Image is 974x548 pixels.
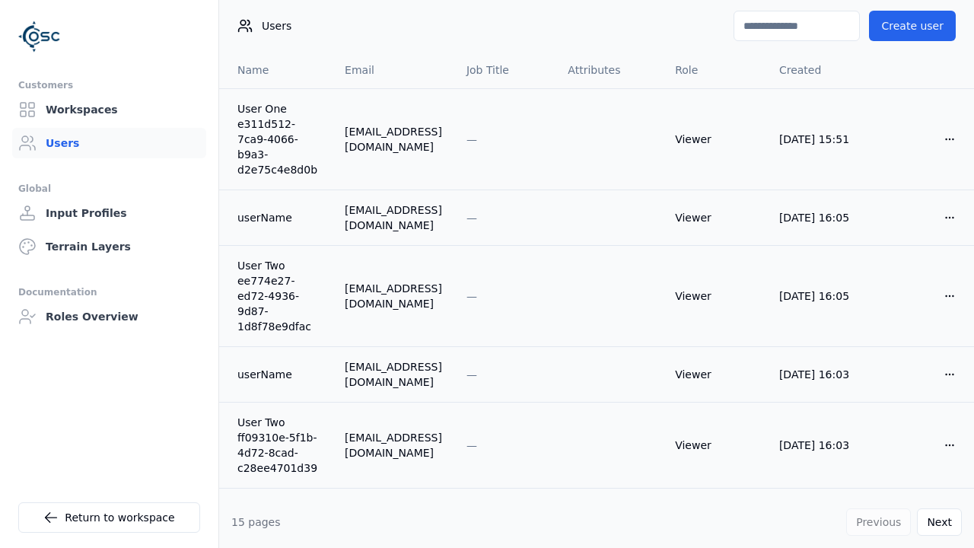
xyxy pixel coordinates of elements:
[675,438,755,453] div: Viewer
[917,508,962,536] button: Next
[237,101,320,177] a: User One e311d512-7ca9-4066-b9a3-d2e75c4e8d0b
[779,210,860,225] div: [DATE] 16:05
[12,301,206,332] a: Roles Overview
[18,283,200,301] div: Documentation
[779,132,860,147] div: [DATE] 15:51
[345,124,442,155] div: [EMAIL_ADDRESS][DOMAIN_NAME]
[12,231,206,262] a: Terrain Layers
[555,52,663,88] th: Attributes
[466,368,477,381] span: —
[466,439,477,451] span: —
[18,15,61,58] img: Logo
[237,210,320,225] a: userName
[231,516,281,528] span: 15 pages
[237,258,320,334] a: User Two ee774e27-ed72-4936-9d87-1d8f78e9dfac
[675,210,755,225] div: Viewer
[333,52,454,88] th: Email
[345,281,442,311] div: [EMAIL_ADDRESS][DOMAIN_NAME]
[345,359,442,390] div: [EMAIL_ADDRESS][DOMAIN_NAME]
[345,202,442,233] div: [EMAIL_ADDRESS][DOMAIN_NAME]
[237,415,320,476] a: User Two ff09310e-5f1b-4d72-8cad-c28ee4701d39
[675,288,755,304] div: Viewer
[779,438,860,453] div: [DATE] 16:03
[675,132,755,147] div: Viewer
[12,198,206,228] a: Input Profiles
[262,18,291,33] span: Users
[237,367,320,382] a: userName
[454,52,555,88] th: Job Title
[219,52,333,88] th: Name
[12,128,206,158] a: Users
[663,52,767,88] th: Role
[12,94,206,125] a: Workspaces
[779,367,860,382] div: [DATE] 16:03
[345,430,442,460] div: [EMAIL_ADDRESS][DOMAIN_NAME]
[675,367,755,382] div: Viewer
[18,502,200,533] a: Return to workspace
[869,11,956,41] button: Create user
[18,180,200,198] div: Global
[466,133,477,145] span: —
[767,52,872,88] th: Created
[779,288,860,304] div: [DATE] 16:05
[466,290,477,302] span: —
[466,212,477,224] span: —
[18,76,200,94] div: Customers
